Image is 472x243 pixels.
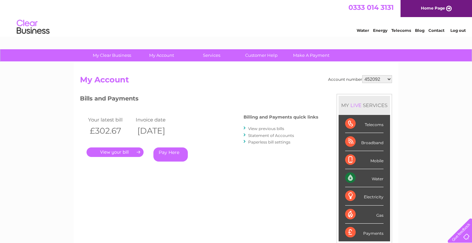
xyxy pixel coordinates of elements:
td: Invoice date [134,115,182,124]
div: Electricity [345,187,383,205]
a: Paperless bill settings [248,140,290,144]
div: LIVE [349,102,363,108]
div: Telecoms [345,115,383,133]
a: My Clear Business [85,49,139,61]
a: Customer Help [234,49,288,61]
a: . [87,147,144,157]
div: Broadband [345,133,383,151]
div: Water [345,169,383,187]
h2: My Account [80,75,392,88]
img: logo.png [16,17,50,37]
div: Mobile [345,151,383,169]
a: Blog [415,28,424,33]
div: Payments [345,224,383,241]
a: Energy [373,28,387,33]
a: Water [357,28,369,33]
a: Services [185,49,239,61]
a: My Account [135,49,189,61]
a: View previous bills [248,126,284,131]
a: Log out [450,28,466,33]
h4: Billing and Payments quick links [244,115,318,120]
a: Pay Here [153,147,188,162]
h3: Bills and Payments [80,94,318,105]
div: MY SERVICES [339,96,390,115]
a: 0333 014 3131 [348,3,394,11]
th: [DATE] [134,124,182,138]
a: Contact [428,28,444,33]
th: £302.67 [87,124,134,138]
a: Statement of Accounts [248,133,294,138]
a: Make A Payment [284,49,338,61]
div: Gas [345,206,383,224]
a: Telecoms [391,28,411,33]
div: Clear Business is a trading name of Verastar Limited (registered in [GEOGRAPHIC_DATA] No. 3667643... [82,4,391,32]
td: Your latest bill [87,115,134,124]
div: Account number [328,75,392,83]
